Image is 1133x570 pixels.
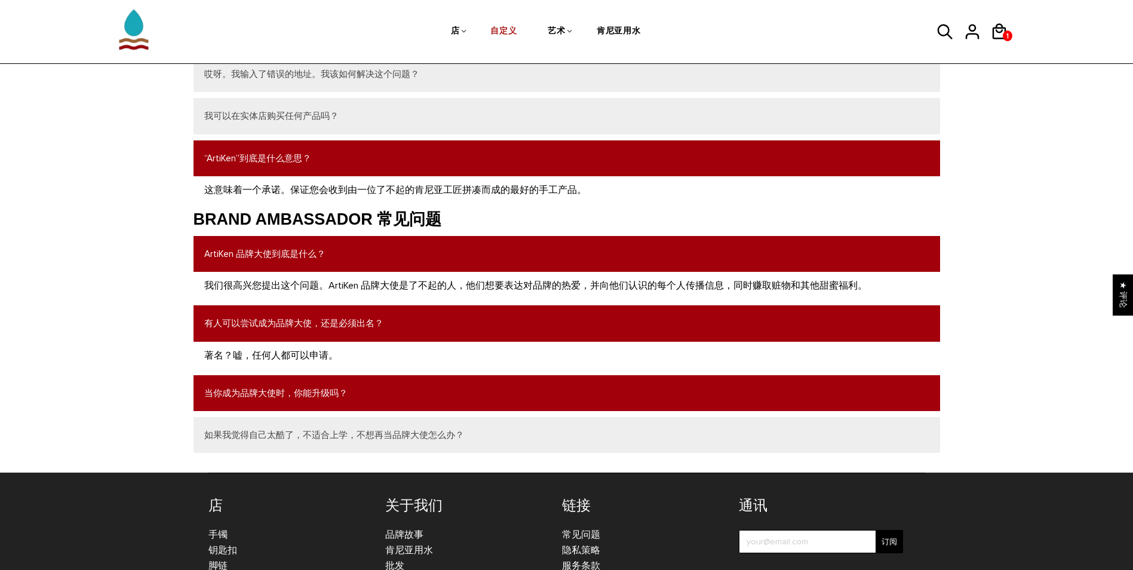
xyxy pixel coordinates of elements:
[1113,274,1133,315] div: 单击以打开 Judge.me 浮动评论选项卡
[385,497,544,515] h4: 关于我们
[204,182,929,198] p: 这意味着一个承诺。保证您会收到由一位了不起的肯尼亚工匠拼凑而成的最好的手工产品。
[562,529,600,541] a: 常见问题
[385,529,423,541] a: 品牌故事
[739,497,903,515] h4: 通讯
[1003,29,1012,44] span: 1
[562,544,600,556] a: 隐私策略
[194,140,940,176] button: “ArtiKen”到底是什么意思？
[208,497,367,515] h4: 店
[385,544,433,556] a: 肯尼亚用水
[451,26,460,36] font: 店
[490,1,517,64] a: 自定义
[194,210,940,230] h2: BRAND AMBASSADOR 常见问题
[597,1,641,64] a: 肯尼亚用水
[208,544,237,556] a: 钥匙扣
[204,278,929,293] p: 我们很高兴您提出这个问题。ArtiKen 品牌大使是了不起的人，他们想要表达对品牌的热爱，并向他们认识的每个人传播信息，同时赚取赃物和其他甜蜜福利。
[876,530,903,553] input: 订阅
[548,1,565,64] a: 艺术
[194,417,940,453] button: 如果我觉得自己太酷了，不适合上学，不想再当品牌大使怎么办？
[562,497,721,515] h4: 链接
[194,375,940,411] button: 当你成为品牌大使时，你能升级吗？
[194,56,940,92] button: 哎呀。我输入了错误的地址。我该如何解决这个问题？
[194,305,940,341] button: 有人可以尝试成为品牌大使，还是必须出名？
[208,529,228,541] a: 手镯
[1003,30,1012,41] a: 1
[194,236,940,272] button: ArtiKen 品牌大使到底是什么？
[204,348,929,363] p: 著名？嘘，任何人都可以申请。
[548,26,565,36] font: 艺术
[194,98,940,134] button: 我可以在实体店购买任何产品吗？
[739,530,903,553] input: your@email.com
